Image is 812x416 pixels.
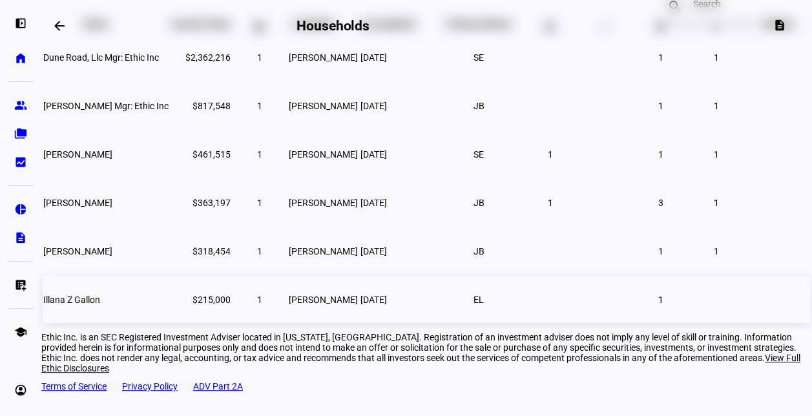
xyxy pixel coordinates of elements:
[360,198,387,208] span: [DATE]
[360,52,387,63] span: [DATE]
[171,130,231,178] td: $461,515
[171,34,231,81] td: $2,362,216
[8,196,34,222] a: pie_chart
[289,101,358,111] span: [PERSON_NAME]
[8,225,34,251] a: description
[8,45,34,71] a: home
[14,99,27,112] eth-mat-symbol: group
[43,52,159,63] span: Dune Road, Llc Mgr: Ethic Inc
[360,246,387,256] span: [DATE]
[467,94,490,118] li: JB
[171,179,231,226] td: $363,197
[8,149,34,175] a: bid_landscape
[713,101,718,111] span: 1
[257,101,262,111] span: 1
[713,52,718,63] span: 1
[8,121,34,147] a: folder_copy
[14,52,27,65] eth-mat-symbol: home
[713,149,718,160] span: 1
[289,149,358,160] span: [PERSON_NAME]
[257,198,262,208] span: 1
[467,288,490,311] li: EL
[43,149,112,160] span: Steven L Ellis
[360,295,387,305] span: [DATE]
[257,246,262,256] span: 1
[658,149,663,160] span: 1
[43,246,112,256] span: Len Wheeler
[547,198,552,208] span: 1
[360,101,387,111] span: [DATE]
[713,198,718,208] span: 1
[773,19,786,32] mat-icon: description
[43,295,100,305] span: Illana Z Gallon
[257,149,262,160] span: 1
[289,52,358,63] span: [PERSON_NAME]
[14,278,27,291] eth-mat-symbol: list_alt_add
[257,52,262,63] span: 1
[171,82,231,129] td: $817,548
[547,149,552,160] span: 1
[713,246,718,256] span: 1
[14,127,27,140] eth-mat-symbol: folder_copy
[14,156,27,169] eth-mat-symbol: bid_landscape
[658,295,663,305] span: 1
[467,240,490,263] li: JB
[14,203,27,216] eth-mat-symbol: pie_chart
[467,46,490,69] li: SE
[14,231,27,244] eth-mat-symbol: description
[41,353,800,373] span: View Full Ethic Disclosures
[297,18,370,34] h2: Households
[171,227,231,275] td: $318,454
[467,143,490,166] li: SE
[658,101,663,111] span: 1
[8,92,34,118] a: group
[43,198,112,208] span: Jay A Berger
[122,381,178,391] a: Privacy Policy
[289,246,358,256] span: [PERSON_NAME]
[193,381,243,391] a: ADV Part 2A
[360,149,387,160] span: [DATE]
[257,295,262,305] span: 1
[41,332,812,373] div: Ethic Inc. is an SEC Registered Investment Adviser located in [US_STATE], [GEOGRAPHIC_DATA]. Regi...
[14,384,27,397] eth-mat-symbol: account_circle
[52,18,67,34] mat-icon: arrow_backwards
[658,198,663,208] span: 3
[41,381,107,391] a: Terms of Service
[14,326,27,338] eth-mat-symbol: school
[171,276,231,323] td: $215,000
[289,198,358,208] span: [PERSON_NAME]
[467,191,490,214] li: JB
[14,17,27,30] eth-mat-symbol: left_panel_open
[658,52,663,63] span: 1
[43,101,169,111] span: Jennifer L Blome Mgr: Ethic Inc
[658,246,663,256] span: 1
[289,295,358,305] span: [PERSON_NAME]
